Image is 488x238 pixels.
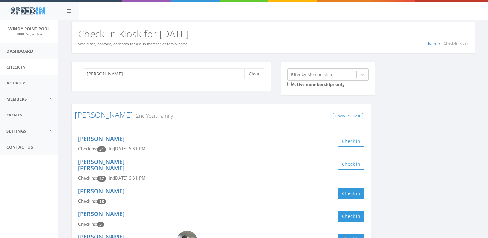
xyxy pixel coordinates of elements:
input: Search a name to check in [83,68,249,79]
span: Checkins: [78,221,97,227]
a: [PERSON_NAME] [78,210,124,218]
span: In: [DATE] 6:31 PM [109,175,145,181]
span: Checkins: [78,198,97,204]
input: Active memberships only [287,82,292,86]
span: Checkins: [78,146,97,152]
span: Checkin count [97,146,106,152]
span: Windy Point Pool [8,26,50,32]
a: [PERSON_NAME] [78,135,124,143]
div: Filter by Membership [291,71,332,77]
span: Check-In Kiosk [444,41,468,45]
span: Checkins: [78,175,97,181]
label: Active memberships only [287,81,344,88]
span: Settings [6,128,26,134]
button: Check in [338,188,364,199]
small: 2nd Year, Family [133,112,173,119]
a: [PERSON_NAME] [78,187,124,195]
button: Clear [244,68,264,79]
img: speedin_logo.png [7,5,48,17]
a: Home [426,41,436,45]
span: Events [6,112,22,118]
small: WPPLifeguards [16,32,43,36]
a: WPPLifeguards [16,31,43,37]
span: Checkin count [97,199,106,204]
button: Check in [338,136,364,147]
a: [PERSON_NAME] [PERSON_NAME] [78,158,124,172]
span: Members [6,96,27,102]
span: In: [DATE] 6:31 PM [109,146,145,152]
a: [PERSON_NAME] [75,109,133,120]
span: Checkin count [97,222,104,227]
button: Check in [338,211,364,222]
h2: Check-In Kiosk for [DATE] [78,28,468,39]
button: Check in [338,159,364,170]
a: Check In Guest [333,113,363,120]
small: Scan a fob, barcode, or search for a club member or family name. [78,41,189,46]
span: Contact Us [6,144,33,150]
span: Checkin count [97,176,106,182]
